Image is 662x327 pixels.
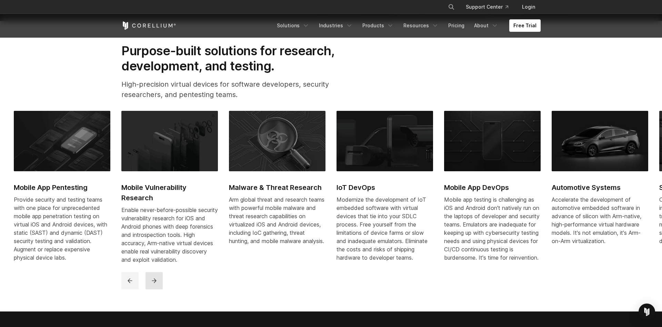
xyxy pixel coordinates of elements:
a: Products [358,19,398,32]
p: High-precision virtual devices for software developers, security researchers, and pentesting teams. [121,79,357,100]
a: IoT DevOps IoT DevOps Modernize the development of IoT embedded software with virtual devices tha... [337,111,433,270]
div: Navigation Menu [273,19,541,32]
h2: Mobile App Pentesting [14,182,110,193]
a: Industries [315,19,357,32]
img: Malware & Threat Research [229,111,325,171]
a: Corellium Home [121,21,176,30]
a: Mobile App DevOps Mobile App DevOps Mobile app testing is challenging as iOS and Android don't na... [444,111,541,270]
img: Automotive Systems [552,111,648,171]
div: Mobile app testing is challenging as iOS and Android don't natively run on the laptops of develop... [444,195,541,262]
div: Modernize the development of IoT embedded software with virtual devices that tie into your SDLC p... [337,195,433,262]
button: previous [121,272,139,289]
a: Support Center [460,1,514,13]
p: Accelerate the development of automotive embedded software in advance of silicon with Arm-native,... [552,195,648,245]
div: Open Intercom Messenger [639,304,655,320]
a: Malware & Threat Research Malware & Threat Research Arm global threat and research teams with pow... [229,111,325,253]
div: Enable never-before-possible security vulnerability research for iOS and Android phones with deep... [121,206,218,264]
img: Mobile Vulnerability Research [121,111,218,171]
h2: IoT DevOps [337,182,433,193]
a: About [470,19,502,32]
div: Navigation Menu [440,1,541,13]
img: Mobile App Pentesting [14,111,110,171]
img: IoT DevOps [337,111,433,171]
img: Mobile App DevOps [444,111,541,171]
h2: Mobile Vulnerability Research [121,182,218,203]
a: Free Trial [509,19,541,32]
h2: Malware & Threat Research [229,182,325,193]
h2: Mobile App DevOps [444,182,541,193]
a: Solutions [273,19,313,32]
h2: Automotive Systems [552,182,648,193]
a: Pricing [444,19,469,32]
h2: Purpose-built solutions for research, development, and testing. [121,43,357,74]
a: Login [516,1,541,13]
div: Provide security and testing teams with one place for unprecedented mobile app penetration testin... [14,195,110,262]
div: Arm global threat and research teams with powerful mobile malware and threat research capabilitie... [229,195,325,245]
button: Search [445,1,458,13]
button: next [146,272,163,289]
a: Resources [399,19,443,32]
a: Mobile Vulnerability Research Mobile Vulnerability Research Enable never-before-possible security... [121,111,218,272]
